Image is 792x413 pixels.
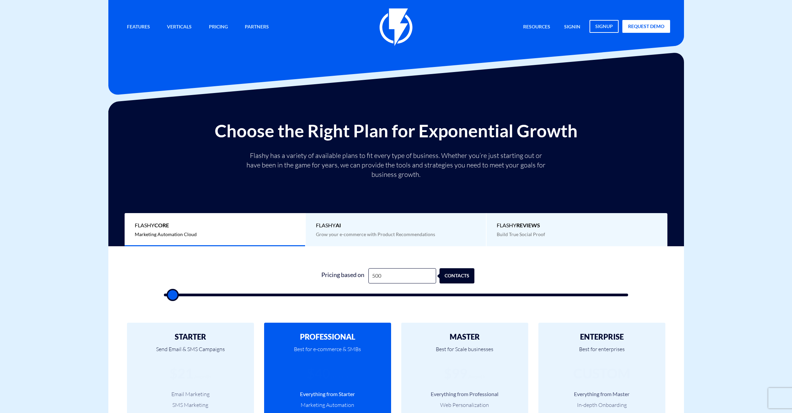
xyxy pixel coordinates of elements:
[549,341,655,364] p: Best for enterprises
[411,401,518,409] li: Web Personalization
[135,222,295,229] span: Flashy
[318,268,368,283] div: Pricing based on
[137,341,244,364] p: Send Email & SMS Campaigns
[411,390,518,398] li: Everything from Professional
[549,401,655,409] li: In-depth Onboarding
[331,373,348,381] div: /month
[316,231,435,237] span: Grow your e-commerce with Product Recommendations
[113,121,679,140] h2: Choose the Right Plan for Exponential Growth
[162,20,197,35] a: Verticals
[154,222,169,228] b: Core
[274,390,381,398] li: Everything from Starter
[559,20,585,35] a: signin
[468,373,486,381] div: /month
[170,364,193,383] div: $21
[137,390,244,398] li: Email Marketing
[336,222,341,228] b: AI
[274,333,381,341] h2: PROFESSIONAL
[137,333,244,341] h2: STARTER
[135,231,197,237] span: Marketing Automation Cloud
[411,333,518,341] h2: MASTER
[194,373,211,381] div: /month
[204,20,233,35] a: Pricing
[622,20,670,33] a: request demo
[497,231,545,237] span: Build True Social Proof
[274,341,381,364] p: Best for e-commerce & SMBs
[244,151,549,179] p: Flashy has a variety of available plans to fit every type of business. Whether you’re just starti...
[445,268,479,283] div: contacts
[516,222,540,228] b: REVIEWS
[122,20,155,35] a: Features
[444,364,467,383] div: $99
[137,401,244,409] li: SMS Marketing
[411,341,518,364] p: Best for Scale businesses
[573,364,630,383] div: CUSTOM
[274,401,381,409] li: Marketing Automation
[549,333,655,341] h2: ENTERPRISE
[590,20,619,33] a: signup
[316,222,476,229] span: Flashy
[518,20,555,35] a: Resources
[307,364,330,383] div: $40
[240,20,274,35] a: Partners
[497,222,657,229] span: Flashy
[549,390,655,398] li: Everything from Master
